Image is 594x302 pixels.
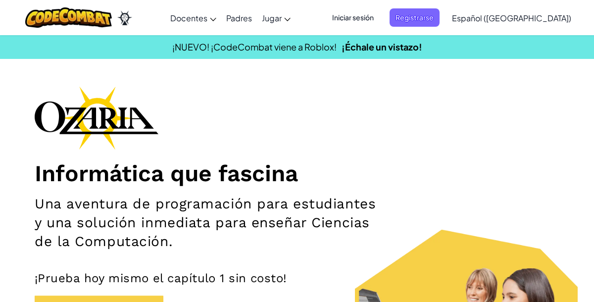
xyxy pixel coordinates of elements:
[170,13,207,23] font: Docentes
[35,271,287,285] font: ¡Prueba hoy mismo el capítulo 1 sin costo!
[35,196,376,250] font: Una aventura de programación para estudiantes y una solución inmediata para enseñar Ciencias de l...
[221,4,257,31] a: Padres
[172,41,337,52] font: ¡NUEVO! ¡CodeCombat viene a Roblox!
[332,13,374,22] font: Iniciar sesión
[35,160,298,187] font: Informática que fascina
[447,4,576,31] a: Español ([GEOGRAPHIC_DATA])
[165,4,221,31] a: Docentes
[35,86,158,150] img: Logotipo de la marca Ozaria
[390,8,440,27] button: Registrarse
[117,10,133,25] img: Ozaria
[396,13,434,22] font: Registrarse
[326,8,380,27] button: Iniciar sesión
[257,4,296,31] a: Jugar
[262,13,282,23] font: Jugar
[452,13,571,23] font: Español ([GEOGRAPHIC_DATA])
[342,41,422,52] a: ¡Échale un vistazo!
[226,13,252,23] font: Padres
[25,7,112,28] img: Logotipo de CodeCombat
